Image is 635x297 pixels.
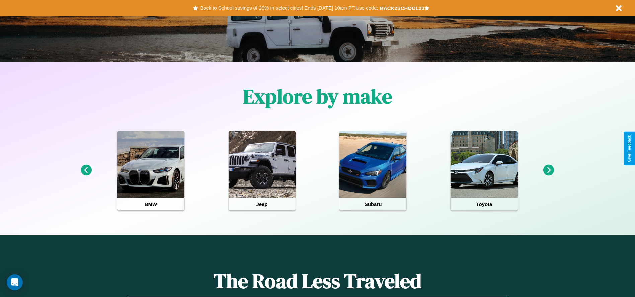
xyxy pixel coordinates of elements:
[127,267,508,295] h1: The Road Less Traveled
[117,198,184,210] h4: BMW
[380,5,424,11] b: BACK2SCHOOL20
[243,83,392,110] h1: Explore by make
[339,198,406,210] h4: Subaru
[451,198,518,210] h4: Toyota
[198,3,380,13] button: Back to School savings of 20% in select cities! Ends [DATE] 10am PT.Use code:
[627,135,632,162] div: Give Feedback
[7,274,23,290] div: Open Intercom Messenger
[229,198,296,210] h4: Jeep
